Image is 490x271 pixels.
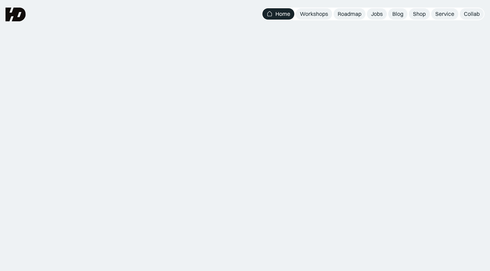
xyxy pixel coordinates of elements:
a: Shop [409,8,430,20]
div: Jobs [371,10,383,18]
a: Workshops [296,8,332,20]
div: Collab [464,10,480,18]
a: Blog [388,8,407,20]
div: Blog [392,10,403,18]
div: Shop [413,10,426,18]
div: Service [435,10,454,18]
a: Service [431,8,458,20]
div: Home [275,10,290,18]
div: Roadmap [338,10,361,18]
a: Roadmap [334,8,366,20]
div: Workshops [300,10,328,18]
a: Collab [460,8,484,20]
a: Home [262,8,294,20]
a: Jobs [367,8,387,20]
